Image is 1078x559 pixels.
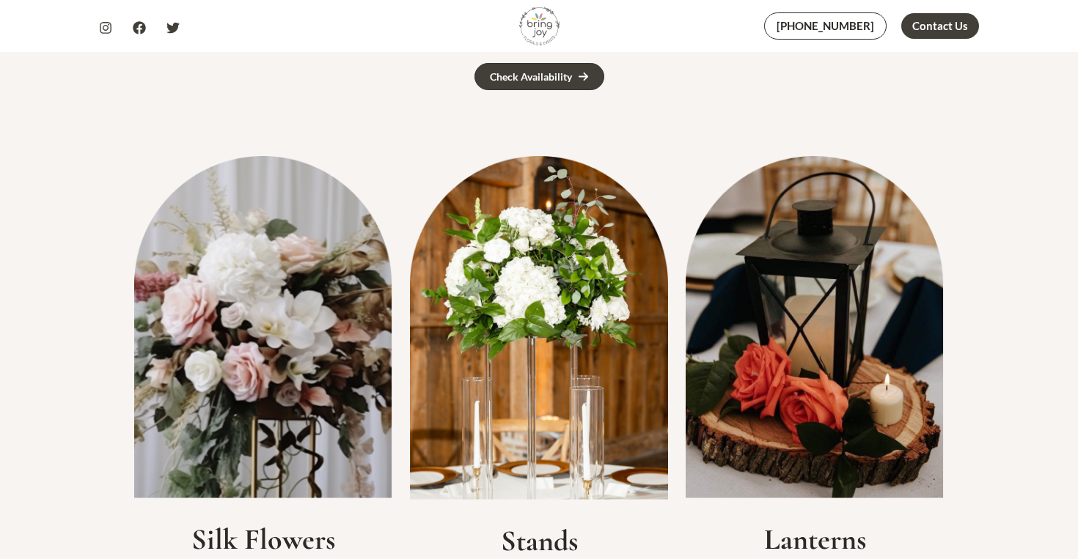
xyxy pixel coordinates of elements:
[134,522,392,557] h2: Silk Flowers
[133,21,146,34] a: Facebook
[686,522,944,557] h2: Lanterns
[764,12,887,40] a: [PHONE_NUMBER]
[490,72,572,82] div: Check Availability
[901,13,979,39] a: Contact Us
[410,523,668,558] h2: Stands
[519,6,560,46] img: Bring Joy
[99,21,112,34] a: Instagram
[166,21,180,34] a: Twitter
[474,63,604,90] a: Check Availability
